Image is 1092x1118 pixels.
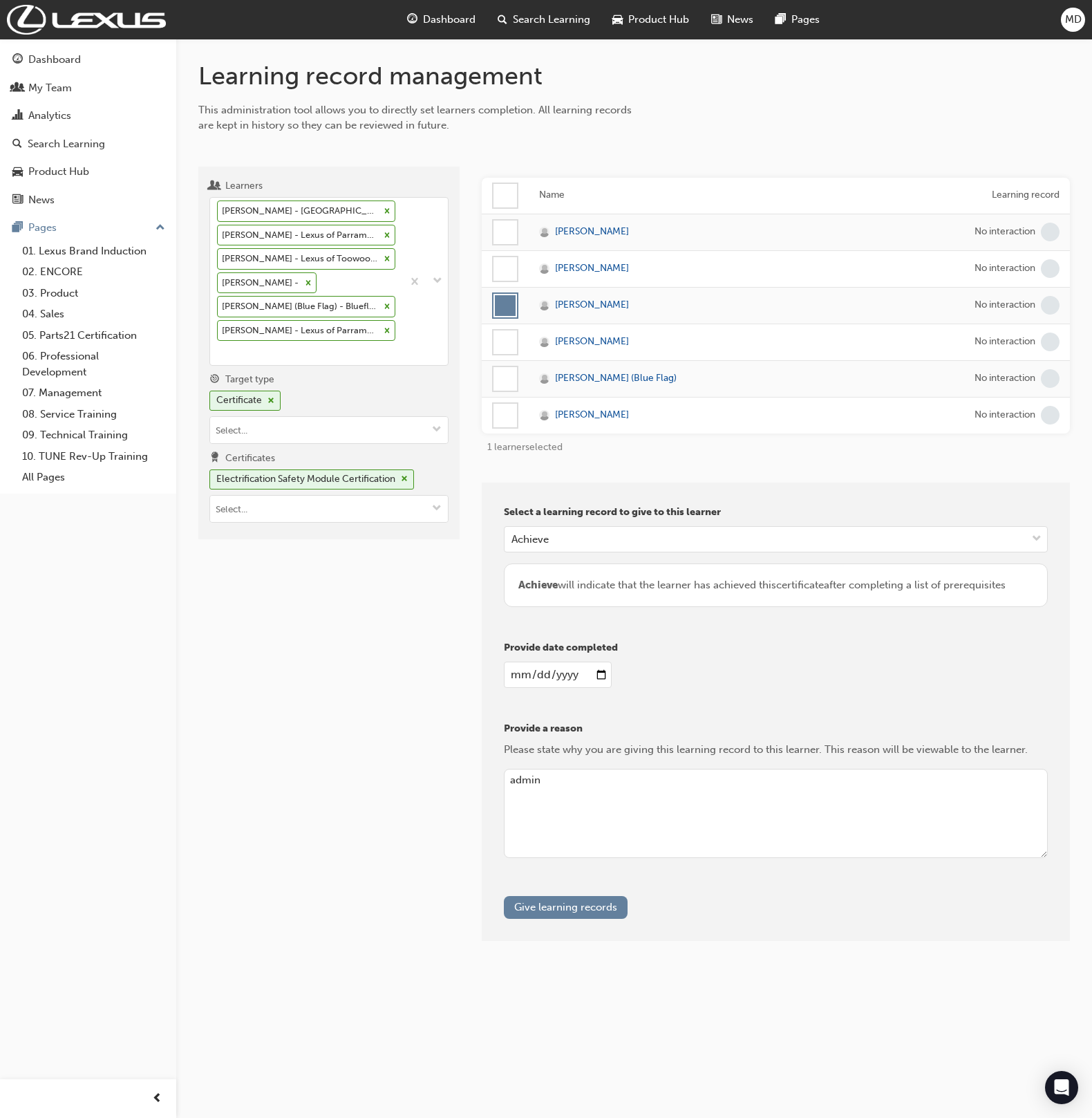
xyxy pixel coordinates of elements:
[1032,530,1042,548] span: down-icon
[401,475,408,483] span: cross-icon
[555,224,629,240] span: [PERSON_NAME]
[529,178,964,214] th: Name
[1065,12,1082,28] span: MD
[504,721,1048,737] p: Provide a reason
[209,374,220,386] span: target-icon
[6,159,171,185] a: Product Hub
[423,12,476,28] span: Dashboard
[426,417,448,443] button: toggle menu
[487,6,601,34] a: search-iconSearch Learning
[601,6,700,34] a: car-iconProduct Hub
[727,12,753,28] span: News
[975,409,1035,422] div: No interaction
[209,452,220,465] span: award-icon
[711,11,722,28] span: news-icon
[975,372,1035,385] div: No interaction
[975,299,1035,312] div: No interaction
[498,11,507,28] span: search-icon
[6,187,171,213] a: News
[28,192,55,208] div: News
[518,577,1034,593] div: will indicate that the learner has achieved this certificate after completing a list of prerequis...
[504,505,1048,521] p: Select a learning record to give to this learner
[28,136,105,152] div: Search Learning
[775,11,786,28] span: pages-icon
[975,335,1035,348] div: No interaction
[513,12,590,28] span: Search Learning
[218,201,379,221] div: [PERSON_NAME] - [GEOGRAPHIC_DATA] Lexus - GLEBE
[1041,223,1060,241] span: learningRecordVerb_NONE-icon
[1041,259,1060,278] span: learningRecordVerb_NONE-icon
[17,425,171,446] a: 09. Technical Training
[975,187,1060,203] div: Learning record
[1041,333,1060,351] span: learningRecordVerb_NONE-icon
[432,503,442,515] span: down-icon
[218,249,379,269] div: [PERSON_NAME] - Lexus of Toowoomba - [GEOGRAPHIC_DATA]
[17,283,171,304] a: 03. Product
[17,241,171,262] a: 01. Lexus Brand Induction
[12,138,22,151] span: search-icon
[1045,1071,1078,1104] div: Open Intercom Messenger
[433,272,442,290] span: down-icon
[218,225,379,245] div: [PERSON_NAME] - Lexus of Parramatta - PARRAMATTA
[504,662,611,688] input: enter a date
[539,224,954,240] a: [PERSON_NAME]
[432,425,442,436] span: down-icon
[6,103,171,129] a: Analytics
[209,180,220,193] span: users-icon
[555,334,629,350] span: [PERSON_NAME]
[504,743,1028,756] span: Please state why you are giving this learning record to this learner. This reason will be viewabl...
[28,52,81,68] div: Dashboard
[975,225,1035,239] div: No interaction
[17,261,171,283] a: 02. ENCORE
[225,373,274,386] div: Target type
[504,896,628,919] button: Give learning records
[555,297,629,313] span: [PERSON_NAME]
[156,219,165,237] span: up-icon
[17,325,171,346] a: 05. Parts21 Certification
[6,215,171,241] button: Pages
[555,261,629,277] span: [PERSON_NAME]
[12,110,23,122] span: chart-icon
[210,417,448,443] input: Target typeCertificatecross-icontoggle menu
[504,769,1048,859] textarea: admin
[539,334,954,350] a: [PERSON_NAME]
[12,54,23,66] span: guage-icon
[975,262,1035,275] div: No interaction
[17,382,171,404] a: 07. Management
[152,1090,162,1108] span: prev-icon
[1041,296,1060,315] span: learningRecordVerb_NONE-icon
[216,393,262,409] div: Certificate
[28,220,57,236] div: Pages
[504,640,1048,656] p: Provide date completed
[28,108,71,124] div: Analytics
[539,407,954,423] a: [PERSON_NAME]
[6,47,171,73] a: Dashboard
[539,261,954,277] a: [PERSON_NAME]
[218,273,301,293] div: [PERSON_NAME] -
[12,82,23,95] span: people-icon
[1041,369,1060,388] span: learningRecordVerb_NONE-icon
[217,346,218,358] input: Learners[PERSON_NAME] - [GEOGRAPHIC_DATA] Lexus - GLEBE[PERSON_NAME] - Lexus of Parramatta - PARR...
[791,12,820,28] span: Pages
[28,164,89,180] div: Product Hub
[6,75,171,101] a: My Team
[7,5,166,35] img: Trak
[700,6,764,34] a: news-iconNews
[6,44,171,215] button: DashboardMy TeamAnalyticsSearch LearningProduct HubNews
[518,579,558,591] span: Achieve
[539,371,954,386] a: [PERSON_NAME] (Blue Flag)
[17,304,171,325] a: 04. Sales
[555,407,629,423] span: [PERSON_NAME]
[628,12,689,28] span: Product Hub
[12,166,23,178] span: car-icon
[407,11,417,28] span: guage-icon
[1041,406,1060,425] span: learningRecordVerb_NONE-icon
[225,179,263,193] div: Learners
[539,297,954,313] a: [PERSON_NAME]
[487,441,563,453] span: 1 learner selected
[218,321,379,341] div: [PERSON_NAME] - Lexus of Parramatta - PARRAMATTA
[17,404,171,425] a: 08. Service Training
[17,346,171,382] a: 06. Professional Development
